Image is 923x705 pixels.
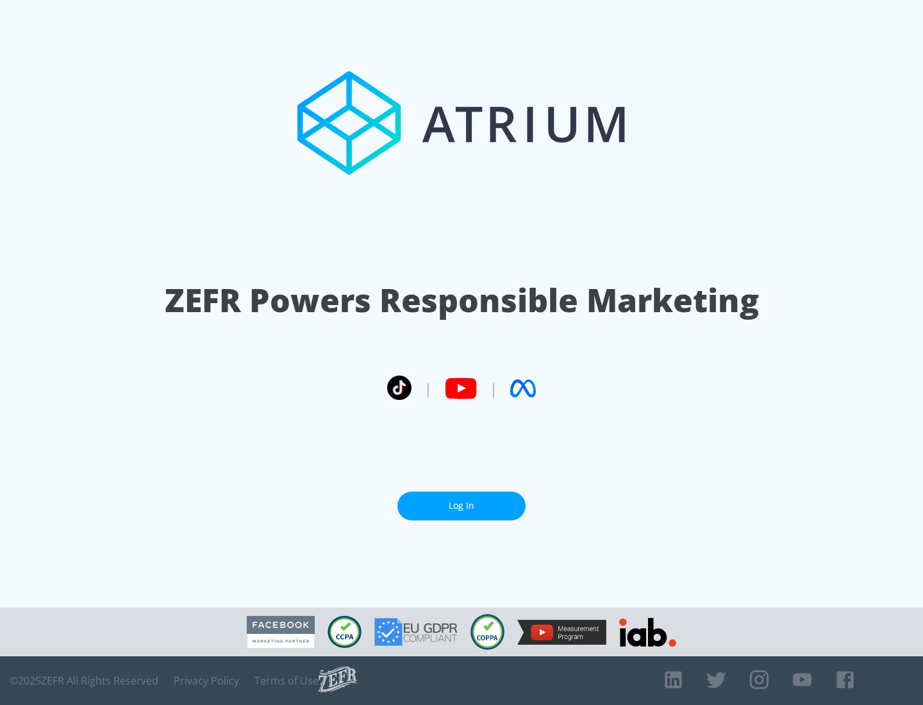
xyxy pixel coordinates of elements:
img: IAB [619,618,676,647]
span: © 2025 ZEFR All Rights Reserved [10,674,158,687]
img: YouTube Measurement Program [517,620,606,645]
img: Facebook Marketing Partner [247,616,315,649]
a: Terms of Use [254,674,319,687]
span: | [424,379,432,398]
span: | [490,379,497,398]
a: Log In [397,492,526,520]
img: CCPA Compliant [328,616,362,648]
img: COPPA Compliant [470,614,504,650]
img: GDPR Compliant [374,618,458,646]
h1: ZEFR Powers Responsible Marketing [165,278,759,322]
a: Privacy Policy [174,674,239,687]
